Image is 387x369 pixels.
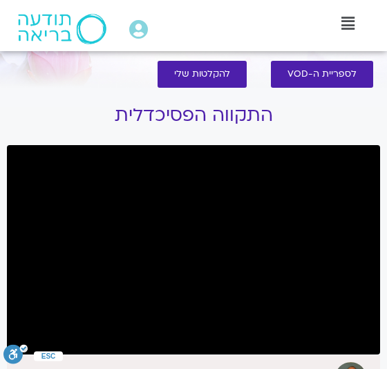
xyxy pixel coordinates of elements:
[7,105,380,126] h1: התקווה הפסיכדלית
[174,69,230,79] span: להקלטות שלי
[271,61,373,88] a: לספריית ה-VOD
[158,61,247,88] a: להקלטות שלי
[18,14,106,44] img: תודעה בריאה
[287,69,357,79] span: לספריית ה-VOD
